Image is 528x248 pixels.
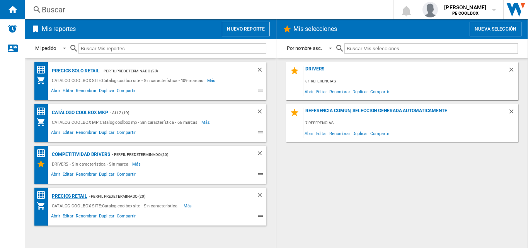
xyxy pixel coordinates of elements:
div: Mi pedido [35,45,56,51]
span: Abrir [50,171,61,180]
span: Duplicar [351,128,369,139]
span: Editar [315,128,328,139]
span: Renombrar [75,87,98,96]
span: Duplicar [351,86,369,97]
div: Por nombre asc. [287,45,322,51]
div: PRECIOS SOLO RETAIL [50,66,100,76]
div: Buscar [42,4,373,15]
div: Mis Selecciones [36,159,50,169]
span: Editar [315,86,328,97]
div: Borrar [508,108,518,118]
span: Abrir [50,87,61,96]
div: - Perfil predeterminado (20) [100,66,241,76]
div: DRIVERS [303,66,508,77]
div: Borrar [256,150,266,159]
div: CATALOG COOLBOX SITE:Catalog coolbox site - Sin característica - [50,201,184,210]
div: Borrar [256,66,266,76]
span: Editar [61,212,75,222]
span: Abrir [303,128,315,139]
span: Duplicar [98,129,116,138]
img: profile.jpg [422,2,438,17]
span: Más [207,76,217,85]
div: Mi colección [36,118,50,127]
div: Borrar [508,66,518,77]
span: Más [201,118,211,127]
span: Duplicar [98,87,116,96]
div: Matriz de precios [36,107,50,116]
div: COMPETITIVIDAD DRIVERS [50,150,110,159]
div: - Perfil predeterminado (20) [110,150,241,159]
h2: Mis reportes [40,22,77,36]
div: DRIVERS - Sin característica - Sin marca [50,159,132,169]
span: Más [184,201,193,210]
h2: Mis selecciones [292,22,339,36]
span: Editar [61,129,75,138]
span: Compartir [369,86,390,97]
span: Editar [61,171,75,180]
div: Matriz de precios [36,149,50,158]
input: Buscar Mis reportes [78,43,266,54]
div: 7 referencias [303,118,518,128]
div: - Perfil predeterminado (20) [87,192,241,201]
div: 81 referencias [303,77,518,86]
span: Renombrar [75,212,98,222]
span: Renombrar [328,86,351,97]
span: Renombrar [328,128,351,139]
span: Editar [61,87,75,96]
div: Borrar [256,192,266,201]
span: [PERSON_NAME] [444,3,486,11]
button: Nueva selección [470,22,521,36]
div: CATALOG COOLBOX SITE:Catalog coolbox site - Sin característica - 109 marcas [50,76,207,85]
span: Abrir [303,86,315,97]
div: Matriz de precios [36,65,50,75]
span: Abrir [50,129,61,138]
span: Compartir [369,128,390,139]
b: PE COOLBOX [452,11,479,16]
span: Compartir [116,171,137,180]
span: Duplicar [98,212,116,222]
div: Referencia común, selección generada automáticamente [303,108,508,118]
div: CATALOG COOLBOX MP:Catalog coolbox mp - Sin característica - 66 marcas [50,118,201,127]
button: Nuevo reporte [222,22,270,36]
span: Renombrar [75,129,98,138]
span: Compartir [116,212,137,222]
div: - ALL 2 (19) [108,108,241,118]
span: Más [132,159,142,169]
span: Compartir [116,129,137,138]
div: Matriz de precios [36,190,50,200]
div: PRECIOS RETAIL [50,192,87,201]
span: Compartir [116,87,137,96]
div: Mi colección [36,201,50,210]
div: Borrar [256,108,266,118]
div: Catálogo Coolbox MKP [50,108,108,118]
div: Mi colección [36,76,50,85]
img: alerts-logo.svg [8,24,17,33]
input: Buscar Mis selecciones [344,43,518,54]
span: Abrir [50,212,61,222]
span: Duplicar [98,171,116,180]
span: Renombrar [75,171,98,180]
